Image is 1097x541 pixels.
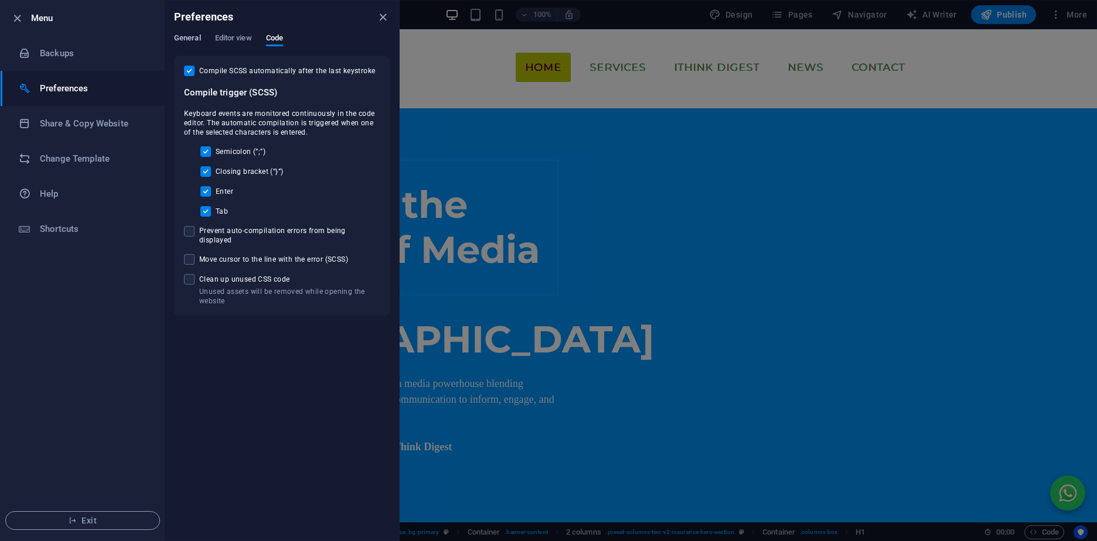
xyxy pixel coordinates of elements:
span: Enter [216,187,233,196]
button: close [376,10,390,24]
span: General [174,31,201,47]
span: Keyboard events are monitored continuously in the code editor. The automatic compilation is trigg... [184,109,380,137]
span: Prevent auto-compilation errors from being displayed [199,226,380,245]
span: Tab [216,207,228,216]
span: Clean up unused CSS code [199,275,380,284]
h6: Preferences [40,81,148,95]
span: Exit [15,516,150,525]
h6: Menu [31,11,155,25]
h6: Share & Copy Website [40,117,148,131]
span: Compile SCSS automatically after the last keystroke [199,66,375,76]
span: Code [266,31,283,47]
h6: Shortcuts [40,222,148,236]
div: Preferences [174,33,390,56]
h6: Compile trigger (SCSS) [184,85,380,100]
span: Closing bracket (“}”) [216,167,283,176]
span: Move cursor to the line with the error (SCSS) [199,255,348,264]
h6: Backups [40,46,148,60]
h6: Help [40,187,148,201]
span: Editor view [215,31,252,47]
h6: Change Template [40,152,148,166]
h6: Preferences [174,10,234,24]
p: Unused assets will be removed while opening the website [199,287,380,306]
a: Help [1,176,165,211]
button: Exit [5,511,160,530]
span: Semicolon (”;”) [216,147,265,156]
